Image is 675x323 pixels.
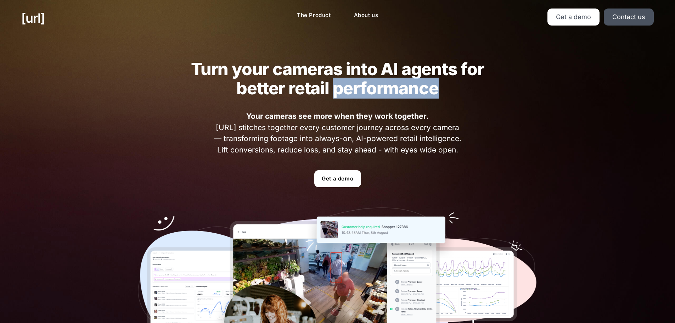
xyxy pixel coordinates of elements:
a: Contact us [604,9,654,26]
strong: Your cameras see more when they work together. [246,112,429,121]
a: [URL] [21,9,45,28]
a: Get a demo [314,170,361,187]
h2: Turn your cameras into AI agents for better retail performance [177,60,498,98]
a: Get a demo [547,9,600,26]
span: [URL] stitches together every customer journey across every camera — transforming footage into al... [212,111,463,155]
a: The Product [291,9,337,22]
a: About us [348,9,384,22]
